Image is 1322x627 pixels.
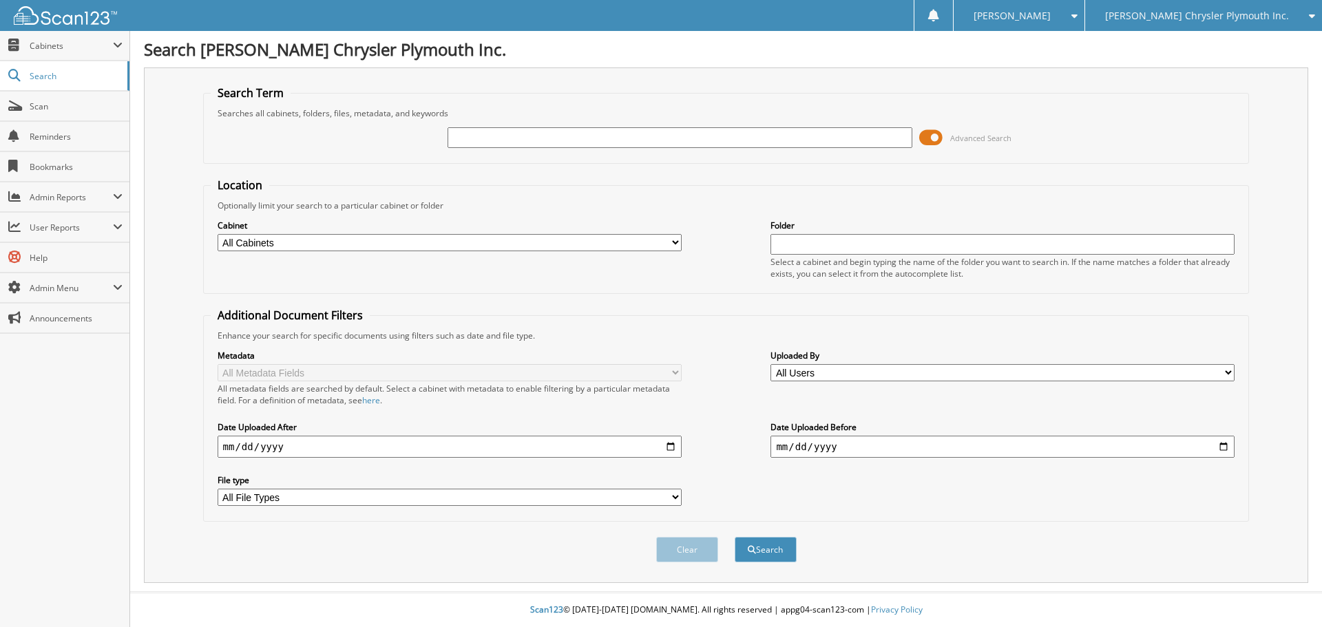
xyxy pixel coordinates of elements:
[30,40,113,52] span: Cabinets
[211,178,269,193] legend: Location
[218,436,682,458] input: start
[30,312,123,324] span: Announcements
[211,308,370,323] legend: Additional Document Filters
[735,537,797,562] button: Search
[656,537,718,562] button: Clear
[30,100,123,112] span: Scan
[871,604,923,615] a: Privacy Policy
[950,133,1011,143] span: Advanced Search
[770,220,1235,231] label: Folder
[211,107,1242,119] div: Searches all cabinets, folders, files, metadata, and keywords
[130,593,1322,627] div: © [DATE]-[DATE] [DOMAIN_NAME]. All rights reserved | appg04-scan123-com |
[211,200,1242,211] div: Optionally limit your search to a particular cabinet or folder
[530,604,563,615] span: Scan123
[770,350,1235,361] label: Uploaded By
[30,282,113,294] span: Admin Menu
[211,330,1242,341] div: Enhance your search for specific documents using filters such as date and file type.
[30,131,123,142] span: Reminders
[362,394,380,406] a: here
[218,220,682,231] label: Cabinet
[1253,561,1322,627] iframe: Chat Widget
[144,38,1308,61] h1: Search [PERSON_NAME] Chrysler Plymouth Inc.
[30,222,113,233] span: User Reports
[218,350,682,361] label: Metadata
[30,161,123,173] span: Bookmarks
[30,70,120,82] span: Search
[30,191,113,203] span: Admin Reports
[770,256,1235,279] div: Select a cabinet and begin typing the name of the folder you want to search in. If the name match...
[211,85,291,100] legend: Search Term
[218,421,682,433] label: Date Uploaded After
[770,436,1235,458] input: end
[14,6,117,25] img: scan123-logo-white.svg
[30,252,123,264] span: Help
[218,383,682,406] div: All metadata fields are searched by default. Select a cabinet with metadata to enable filtering b...
[218,474,682,486] label: File type
[974,12,1051,20] span: [PERSON_NAME]
[1105,12,1289,20] span: [PERSON_NAME] Chrysler Plymouth Inc.
[770,421,1235,433] label: Date Uploaded Before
